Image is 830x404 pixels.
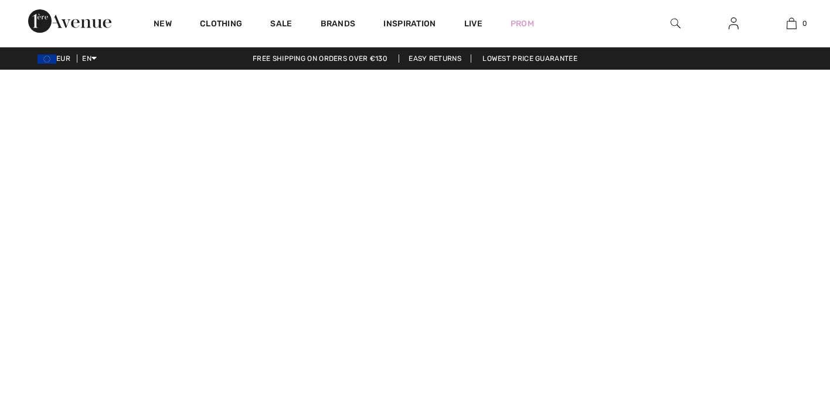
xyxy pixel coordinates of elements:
[38,54,75,63] span: EUR
[383,19,436,31] span: Inspiration
[154,19,172,31] a: New
[464,18,482,30] a: Live
[473,54,587,63] a: Lowest Price Guarantee
[802,18,807,29] span: 0
[719,16,748,31] a: Sign In
[787,16,797,30] img: My Bag
[399,54,471,63] a: Easy Returns
[200,19,242,31] a: Clothing
[28,9,111,33] img: 1ère Avenue
[243,54,397,63] a: Free shipping on orders over €130
[511,18,534,30] a: Prom
[321,19,356,31] a: Brands
[38,54,56,64] img: Euro
[82,54,97,63] span: EN
[763,16,820,30] a: 0
[729,16,739,30] img: My Info
[671,16,681,30] img: search the website
[270,19,292,31] a: Sale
